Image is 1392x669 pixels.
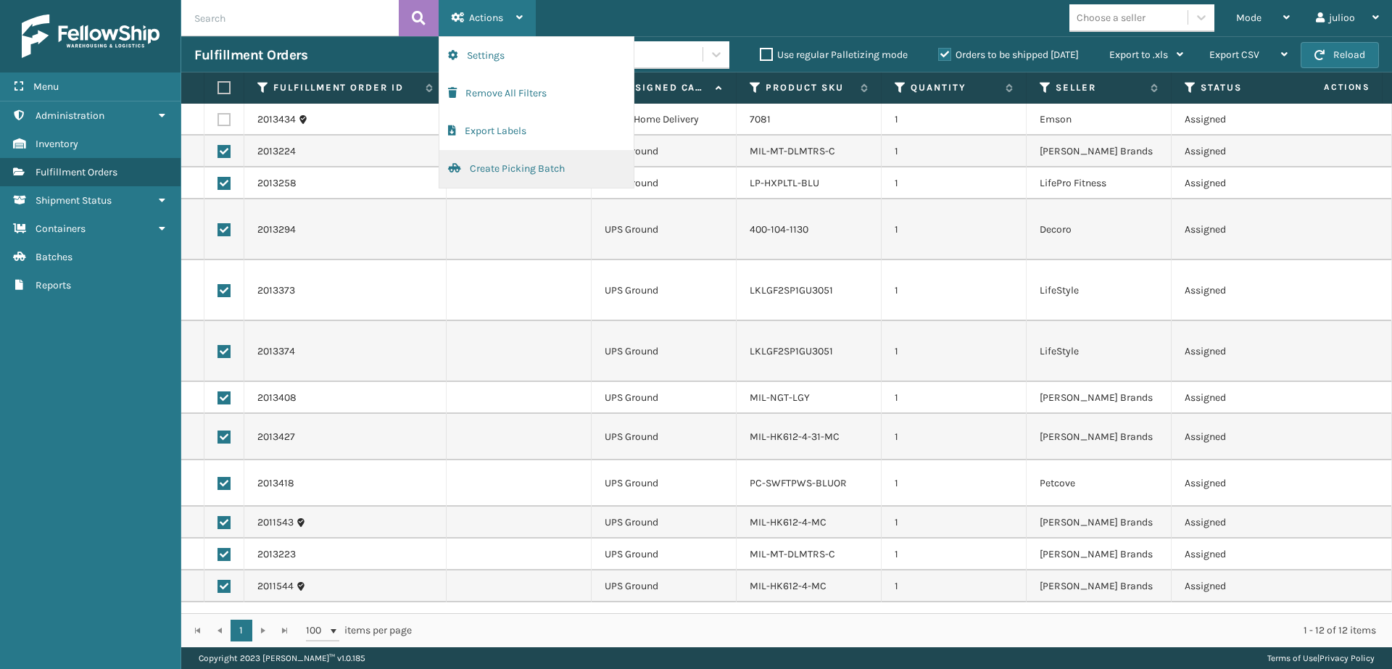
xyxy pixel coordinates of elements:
img: logo [22,14,159,58]
td: 1 [882,414,1027,460]
td: LifeStyle [1027,321,1172,382]
td: 1 [882,570,1027,602]
td: Assigned [1172,136,1317,167]
a: 2013373 [257,283,295,298]
td: UPS Ground [592,460,737,507]
label: Fulfillment Order Id [273,81,418,94]
label: Orders to be shipped [DATE] [938,49,1079,61]
a: 7081 [750,113,771,125]
span: Actions [1278,75,1379,99]
span: Export CSV [1209,49,1259,61]
td: Assigned [1172,167,1317,199]
a: 2013224 [257,144,296,159]
a: MIL-HK612-4-31-MC [750,431,840,443]
span: Reports [36,279,71,291]
td: FedEx Home Delivery [592,104,737,136]
span: 100 [306,623,328,638]
span: Export to .xls [1109,49,1168,61]
td: Assigned [1172,460,1317,507]
a: 400-104-1130 [750,223,808,236]
td: 1 [882,382,1027,414]
td: [PERSON_NAME] Brands [1027,382,1172,414]
a: MIL-MT-DLMTRS-C [750,548,835,560]
label: Product SKU [766,81,853,94]
td: Decoro [1027,199,1172,260]
a: LP-HXPLTL-BLU [750,177,819,189]
span: Inventory [36,138,78,150]
td: UPS Ground [592,321,737,382]
td: [PERSON_NAME] Brands [1027,539,1172,570]
h3: Fulfillment Orders [194,46,307,64]
td: UPS Ground [592,167,737,199]
a: Terms of Use [1267,653,1317,663]
span: items per page [306,620,412,641]
label: Assigned Carrier Service [621,81,708,94]
td: 1 [882,507,1027,539]
span: Administration [36,109,104,122]
div: Choose a seller [1077,10,1145,25]
span: Menu [33,80,59,93]
a: 2013374 [257,344,295,359]
span: Shipment Status [36,194,112,207]
a: LKLGF2SP1GU3051 [750,345,833,357]
td: 1 [882,167,1027,199]
p: Copyright 2023 [PERSON_NAME]™ v 1.0.185 [199,647,365,669]
span: Fulfillment Orders [36,166,117,178]
a: 2013258 [257,176,297,191]
td: Assigned [1172,570,1317,602]
a: 2011543 [257,515,294,530]
button: Remove All Filters [439,75,634,112]
a: 2013408 [257,391,297,405]
td: UPS Ground [592,199,737,260]
td: UPS Ground [592,539,737,570]
div: | [1267,647,1375,669]
td: Assigned [1172,507,1317,539]
a: MIL-NGT-LGY [750,391,810,404]
td: Assigned [1172,199,1317,260]
td: 1 [882,321,1027,382]
td: UPS Ground [592,414,737,460]
label: Seller [1056,81,1143,94]
td: UPS Ground [592,136,737,167]
span: Mode [1236,12,1261,24]
a: LKLGF2SP1GU3051 [750,284,833,296]
td: Assigned [1172,260,1317,321]
a: MIL-MT-DLMTRS-C [750,145,835,157]
a: 2013294 [257,223,296,237]
button: Export Labels [439,112,634,150]
td: 1 [882,539,1027,570]
span: Actions [469,12,503,24]
td: LifePro Fitness [1027,167,1172,199]
td: Assigned [1172,539,1317,570]
td: [PERSON_NAME] Brands [1027,570,1172,602]
td: UPS Ground [592,260,737,321]
span: Containers [36,223,86,235]
a: 1 [231,620,252,641]
label: Quantity [911,81,998,94]
td: 1 [882,460,1027,507]
td: UPS Ground [592,382,737,414]
a: 2011544 [257,579,294,594]
td: [PERSON_NAME] Brands [1027,136,1172,167]
td: Emson [1027,104,1172,136]
a: MIL-HK612-4-MC [750,516,826,528]
td: Assigned [1172,321,1317,382]
td: Assigned [1172,382,1317,414]
a: Privacy Policy [1319,653,1375,663]
a: PC-SWFTPWS-BLUOR [750,477,847,489]
td: 1 [882,136,1027,167]
button: Create Picking Batch [439,150,634,188]
td: Assigned [1172,104,1317,136]
td: [PERSON_NAME] Brands [1027,414,1172,460]
td: [PERSON_NAME] Brands [1027,507,1172,539]
td: UPS Ground [592,570,737,602]
td: UPS Ground [592,507,737,539]
a: 2013418 [257,476,294,491]
label: Status [1201,81,1288,94]
td: Petcove [1027,460,1172,507]
button: Reload [1301,42,1379,68]
label: Use regular Palletizing mode [760,49,908,61]
a: 2013434 [257,112,296,127]
td: 1 [882,199,1027,260]
td: Assigned [1172,414,1317,460]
